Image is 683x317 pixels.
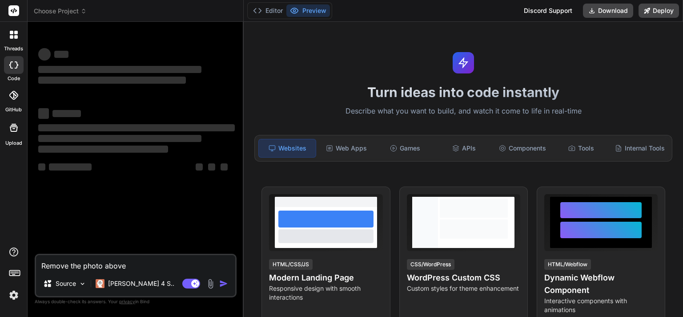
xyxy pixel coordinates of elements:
[407,272,520,284] h4: WordPress Custom CSS
[407,259,454,270] div: CSS/WordPress
[38,163,45,171] span: ‌
[221,163,228,171] span: ‌
[407,284,520,293] p: Custom styles for theme enhancement
[544,259,591,270] div: HTML/Webflow
[583,4,633,18] button: Download
[96,279,104,288] img: Claude 4 Sonnet
[544,272,658,297] h4: Dynamic Webflow Component
[249,84,678,100] h1: Turn ideas into code instantly
[553,139,610,158] div: Tools
[494,139,551,158] div: Components
[38,124,235,131] span: ‌
[286,4,330,17] button: Preview
[38,66,201,73] span: ‌
[4,45,23,53] label: threads
[269,284,382,302] p: Responsive design with smooth interactions
[38,77,186,84] span: ‌
[544,297,658,314] p: Interactive components with animations
[79,280,86,288] img: Pick Models
[611,139,668,158] div: Internal Tools
[49,163,92,171] span: ‌
[258,139,316,158] div: Websites
[5,139,22,147] label: Upload
[38,135,201,142] span: ‌
[196,163,203,171] span: ‌
[249,4,286,17] button: Editor
[54,51,68,58] span: ‌
[34,7,87,16] span: Choose Project
[269,259,313,270] div: HTML/CSS/JS
[6,288,21,303] img: settings
[52,110,81,117] span: ‌
[5,106,22,114] label: GitHub
[377,139,434,158] div: Games
[219,279,228,288] img: icon
[36,255,235,271] textarea: Remove the photo above
[639,4,679,18] button: Deploy
[435,139,492,158] div: APIs
[108,279,174,288] p: [PERSON_NAME] 4 S..
[38,108,49,119] span: ‌
[208,163,215,171] span: ‌
[38,146,168,153] span: ‌
[38,48,51,61] span: ‌
[318,139,375,158] div: Web Apps
[269,272,382,284] h4: Modern Landing Page
[119,299,135,304] span: privacy
[8,75,20,82] label: code
[249,106,678,117] p: Describe what you want to build, and watch it come to life in real-time
[56,279,76,288] p: Source
[35,297,237,306] p: Always double-check its answers. Your in Bind
[518,4,578,18] div: Discord Support
[205,279,216,289] img: attachment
